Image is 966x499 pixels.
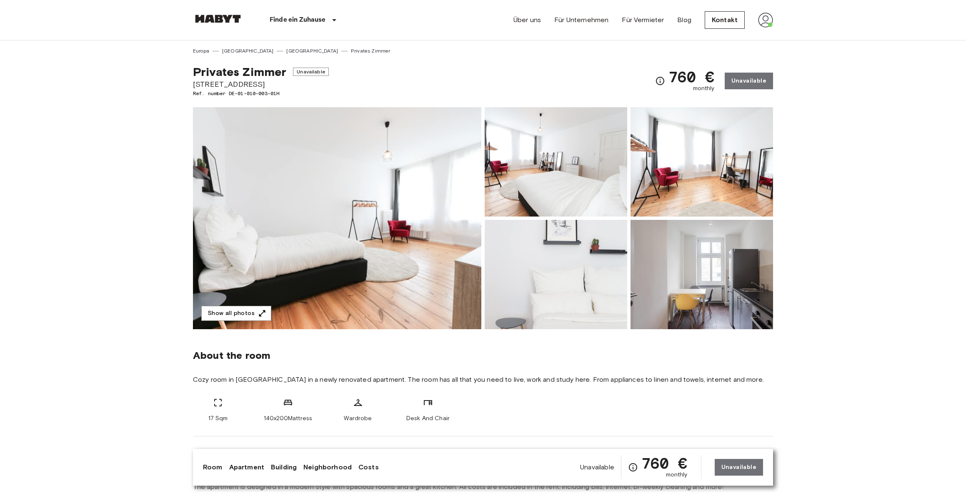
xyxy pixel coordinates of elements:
a: Costs [358,462,379,472]
a: Blog [677,15,691,25]
a: Für Vermieter [622,15,664,25]
a: Für Unternehmen [554,15,608,25]
img: Picture of unit DE-01-010-003-01H [485,107,627,217]
span: Wardrobe [344,414,372,423]
a: Room [203,462,223,472]
span: The apartment is designed in a modern style with spacious rooms and a great kitchen. All costs ar... [193,482,773,491]
span: Desk And Chair [406,414,450,423]
a: Privates Zimmer [351,47,390,55]
span: monthly [666,471,688,479]
img: Marketing picture of unit DE-01-010-003-01H [193,107,481,329]
a: Building [271,462,297,472]
a: [GEOGRAPHIC_DATA] [286,47,338,55]
span: Privates Zimmer [193,65,286,79]
span: 760 € [641,456,688,471]
button: Show all photos [201,306,271,321]
a: Kontakt [705,11,745,29]
span: 760 € [668,69,715,84]
span: 140x200Mattress [264,414,312,423]
span: Ref. number DE-01-010-003-01H [193,90,329,97]
span: [STREET_ADDRESS] [193,79,329,90]
p: Finde ein Zuhause [270,15,326,25]
a: Apartment [229,462,264,472]
img: Picture of unit DE-01-010-003-01H [631,220,773,329]
svg: Check cost overview for full price breakdown. Please note that discounts apply to new joiners onl... [655,76,665,86]
span: monthly [693,84,715,93]
a: Über uns [513,15,541,25]
a: Europa [193,47,209,55]
span: 17 Sqm [208,414,228,423]
a: Neighborhood [303,462,352,472]
span: Cozy room in [GEOGRAPHIC_DATA] in a newly renovated apartment. The room has all that you need to ... [193,375,773,384]
span: About the room [193,349,773,362]
span: Unavailable [293,68,329,76]
span: Unavailable [580,463,614,472]
svg: Check cost overview for full price breakdown. Please note that discounts apply to new joiners onl... [628,462,638,472]
img: Habyt [193,15,243,23]
a: [GEOGRAPHIC_DATA] [222,47,274,55]
img: Picture of unit DE-01-010-003-01H [631,107,773,217]
img: avatar [758,13,773,28]
img: Picture of unit DE-01-010-003-01H [485,220,627,329]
